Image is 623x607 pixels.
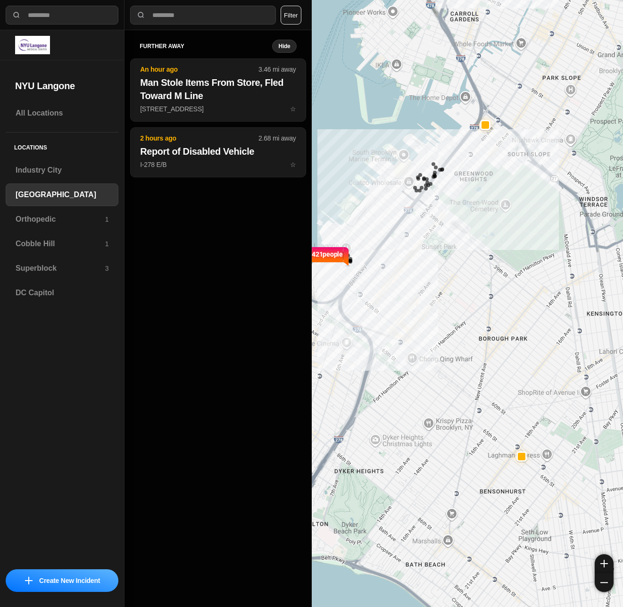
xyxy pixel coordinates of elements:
[140,76,296,102] h2: Man Stole Items From Store, Fled Toward M Line
[6,159,118,182] a: Industry City
[290,105,296,113] span: star
[16,287,108,299] h3: DC Capitol
[140,104,296,114] p: [STREET_ADDRESS]
[130,127,306,177] button: 2 hours ago2.68 mi awayReport of Disabled VehicleI-278 E/Bstar
[16,108,108,119] h3: All Locations
[140,145,296,158] h2: Report of Disabled Vehicle
[15,36,50,54] img: logo
[136,10,146,20] img: search
[12,10,21,20] img: search
[6,569,118,592] button: iconCreate New Incident
[6,133,118,159] h5: Locations
[16,263,105,274] h3: Superblock
[258,133,296,143] p: 2.68 mi away
[272,40,296,53] button: Hide
[600,579,608,586] img: zoom-out
[105,239,109,249] p: 1
[39,576,100,585] p: Create New Incident
[6,257,118,280] a: Superblock3
[16,165,108,176] h3: Industry City
[140,42,272,50] h5: further away
[312,249,343,270] p: 421 people
[130,105,306,113] a: An hour ago3.46 mi awayMan Stole Items From Store, Fled Toward M Line[STREET_ADDRESS]star
[105,215,109,224] p: 1
[595,554,614,573] button: zoom-in
[6,282,118,304] a: DC Capitol
[6,183,118,206] a: [GEOGRAPHIC_DATA]
[595,573,614,592] button: zoom-out
[16,214,105,225] h3: Orthopedic
[290,161,296,168] span: star
[6,208,118,231] a: Orthopedic1
[16,189,108,200] h3: [GEOGRAPHIC_DATA]
[15,79,109,92] h2: NYU Langone
[105,264,109,273] p: 3
[305,245,312,266] img: notch
[6,233,118,255] a: Cobble Hill1
[130,58,306,122] button: An hour ago3.46 mi awayMan Stole Items From Store, Fled Toward M Line[STREET_ADDRESS]star
[258,65,296,74] p: 3.46 mi away
[6,102,118,125] a: All Locations
[140,133,258,143] p: 2 hours ago
[130,160,306,168] a: 2 hours ago2.68 mi awayReport of Disabled VehicleI-278 E/Bstar
[600,560,608,567] img: zoom-in
[16,238,105,249] h3: Cobble Hill
[25,577,33,584] img: icon
[140,160,296,169] p: I-278 E/B
[140,65,258,74] p: An hour ago
[343,245,350,266] img: notch
[281,6,301,25] button: Filter
[278,42,290,50] small: Hide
